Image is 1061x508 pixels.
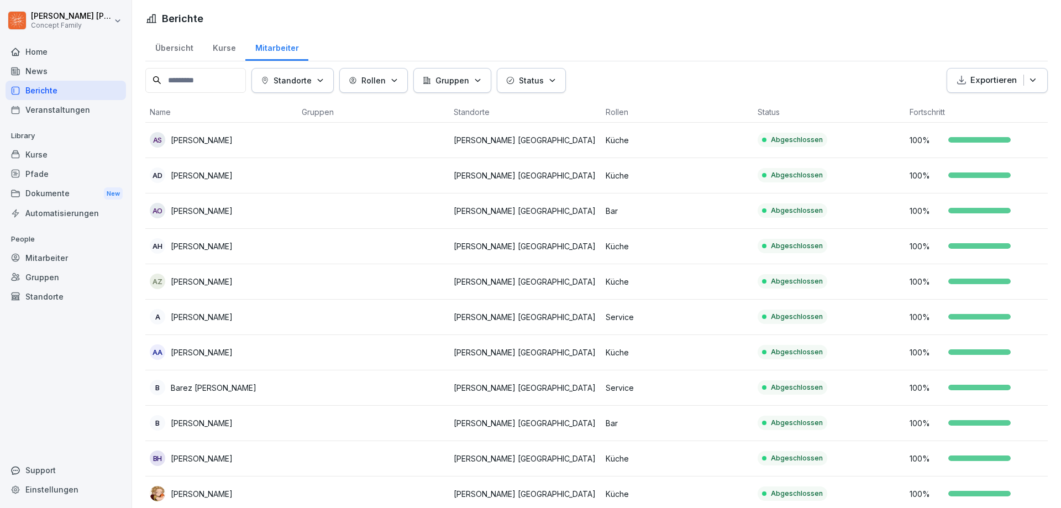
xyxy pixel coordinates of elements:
[6,127,126,145] p: Library
[145,102,297,123] th: Name
[171,453,233,464] p: [PERSON_NAME]
[910,170,943,181] p: 100 %
[454,240,597,252] p: [PERSON_NAME] [GEOGRAPHIC_DATA]
[771,347,823,357] p: Abgeschlossen
[771,276,823,286] p: Abgeschlossen
[6,42,126,61] a: Home
[454,276,597,287] p: [PERSON_NAME] [GEOGRAPHIC_DATA]
[6,164,126,184] a: Pfade
[910,488,943,500] p: 100 %
[6,203,126,223] a: Automatisierungen
[454,347,597,358] p: [PERSON_NAME] [GEOGRAPHIC_DATA]
[6,460,126,480] div: Support
[339,68,408,93] button: Rollen
[6,287,126,306] div: Standorte
[6,184,126,204] div: Dokumente
[606,311,749,323] p: Service
[245,33,308,61] a: Mitarbeiter
[104,187,123,200] div: New
[910,240,943,252] p: 100 %
[171,347,233,358] p: [PERSON_NAME]
[606,347,749,358] p: Küche
[6,145,126,164] a: Kurse
[6,61,126,81] a: News
[150,486,165,501] img: gl91fgz8pjwqs931pqurrzcv.png
[171,240,233,252] p: [PERSON_NAME]
[454,453,597,464] p: [PERSON_NAME] [GEOGRAPHIC_DATA]
[162,11,203,26] h1: Berichte
[297,102,449,123] th: Gruppen
[6,248,126,268] div: Mitarbeiter
[6,81,126,100] a: Berichte
[454,417,597,429] p: [PERSON_NAME] [GEOGRAPHIC_DATA]
[771,489,823,499] p: Abgeschlossen
[771,453,823,463] p: Abgeschlossen
[150,167,165,183] div: AD
[910,453,943,464] p: 100 %
[910,311,943,323] p: 100 %
[910,205,943,217] p: 100 %
[606,205,749,217] p: Bar
[771,418,823,428] p: Abgeschlossen
[449,102,601,123] th: Standorte
[606,134,749,146] p: Küche
[6,480,126,499] a: Einstellungen
[771,241,823,251] p: Abgeschlossen
[771,170,823,180] p: Abgeschlossen
[150,451,165,466] div: BH
[171,382,256,394] p: Barez [PERSON_NAME]
[150,132,165,148] div: AS
[435,75,469,86] p: Gruppen
[606,240,749,252] p: Küche
[905,102,1057,123] th: Fortschritt
[454,205,597,217] p: [PERSON_NAME] [GEOGRAPHIC_DATA]
[150,309,165,324] div: A
[454,488,597,500] p: [PERSON_NAME] [GEOGRAPHIC_DATA]
[910,382,943,394] p: 100 %
[171,205,233,217] p: [PERSON_NAME]
[31,22,112,29] p: Concept Family
[6,100,126,119] a: Veranstaltungen
[171,417,233,429] p: [PERSON_NAME]
[251,68,334,93] button: Standorte
[606,382,749,394] p: Service
[910,347,943,358] p: 100 %
[171,276,233,287] p: [PERSON_NAME]
[274,75,312,86] p: Standorte
[6,268,126,287] a: Gruppen
[145,33,203,61] a: Übersicht
[771,383,823,392] p: Abgeschlossen
[171,488,233,500] p: [PERSON_NAME]
[361,75,386,86] p: Rollen
[31,12,112,21] p: [PERSON_NAME] [PERSON_NAME]
[771,135,823,145] p: Abgeschlossen
[606,417,749,429] p: Bar
[454,170,597,181] p: [PERSON_NAME] [GEOGRAPHIC_DATA]
[771,312,823,322] p: Abgeschlossen
[203,33,245,61] a: Kurse
[606,170,749,181] p: Küche
[606,276,749,287] p: Küche
[910,417,943,429] p: 100 %
[171,311,233,323] p: [PERSON_NAME]
[150,274,165,289] div: AZ
[753,102,905,123] th: Status
[150,203,165,218] div: AO
[771,206,823,216] p: Abgeschlossen
[454,382,597,394] p: [PERSON_NAME] [GEOGRAPHIC_DATA]
[150,415,165,431] div: B
[606,453,749,464] p: Küche
[6,184,126,204] a: DokumenteNew
[606,488,749,500] p: Küche
[150,380,165,395] div: B
[150,238,165,254] div: AH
